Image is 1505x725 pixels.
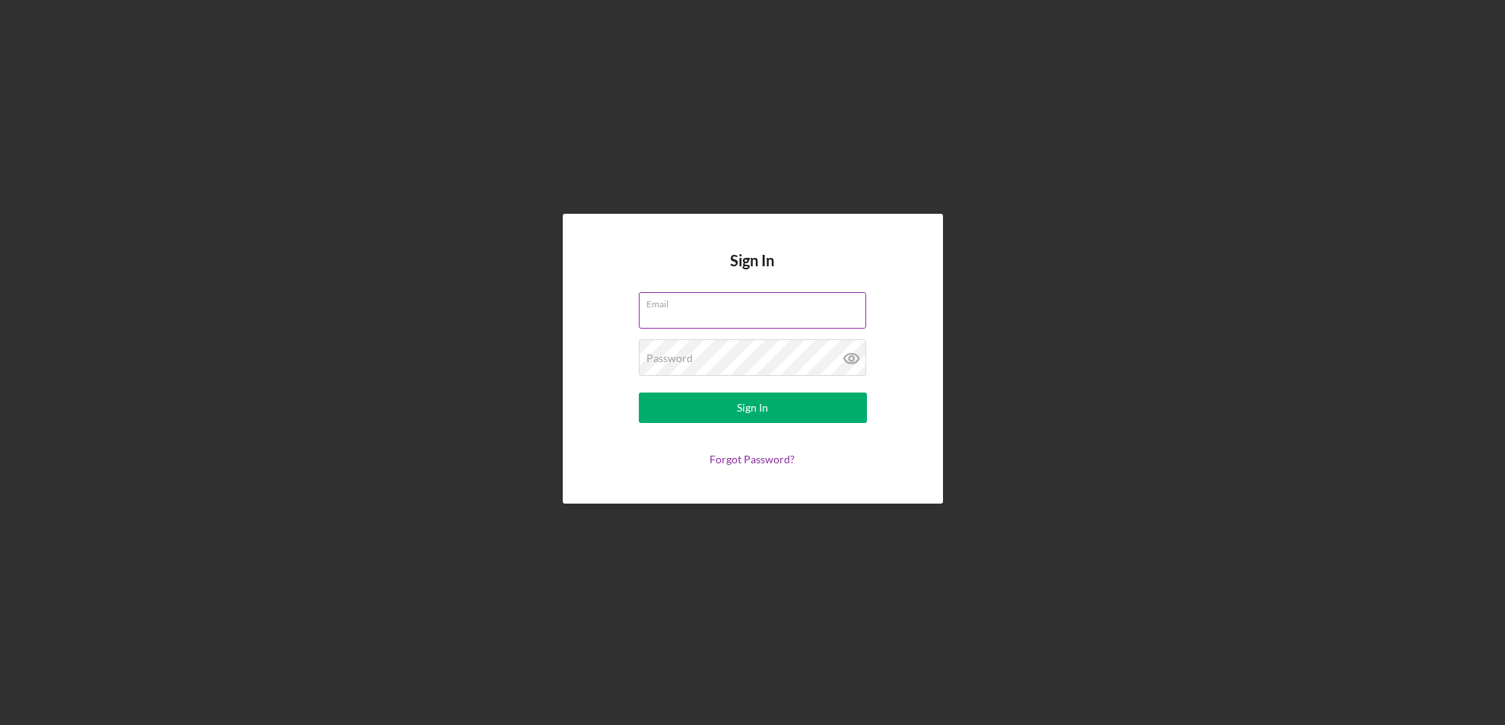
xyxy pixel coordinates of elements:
button: Sign In [639,393,867,423]
label: Email [647,293,866,310]
a: Forgot Password? [710,453,795,466]
label: Password [647,352,694,364]
div: Sign In [737,393,768,423]
h4: Sign In [731,252,775,292]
